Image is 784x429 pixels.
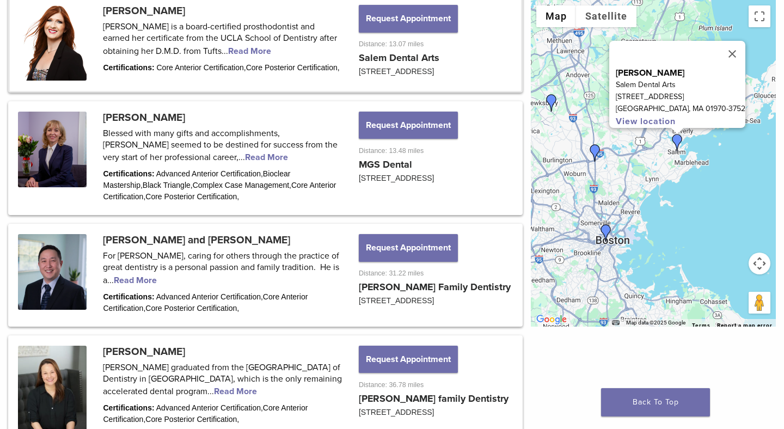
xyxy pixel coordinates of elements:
button: Close [719,41,745,67]
button: Request Appointment [359,346,458,373]
div: Dr. Cara Lund [586,144,604,162]
span: Map data ©2025 Google [626,320,685,326]
button: Show street map [536,5,576,27]
p: [STREET_ADDRESS] [616,91,745,103]
a: Back To Top [601,388,710,416]
a: View location [616,116,676,127]
button: Request Appointment [359,234,458,261]
a: Report a map error [717,322,773,328]
button: Toggle fullscreen view [749,5,770,27]
p: Salem Dental Arts [616,79,745,91]
button: Show satellite imagery [576,5,636,27]
div: Dr. Svetlana Gomer [543,94,560,112]
button: Map camera controls [749,253,770,274]
button: Request Appointment [359,112,458,139]
p: [GEOGRAPHIC_DATA], MA 01970-3752 [616,103,745,115]
button: Drag Pegman onto the map to open Street View [749,292,770,314]
a: Open this area in Google Maps (opens a new window) [534,312,569,327]
button: Request Appointment [359,5,458,32]
p: [PERSON_NAME] [616,67,745,79]
img: Google [534,312,569,327]
div: Dr. Kristen Dority [597,224,615,242]
div: Dr. Pamela Maragliano-Muniz [669,134,686,151]
a: Terms (opens in new tab) [692,322,710,329]
button: Keyboard shortcuts [612,319,620,327]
